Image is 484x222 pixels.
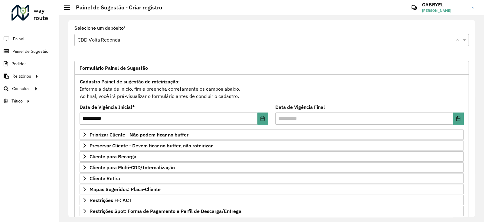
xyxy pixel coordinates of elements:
[90,198,132,203] span: Restrições FF: ACT
[80,162,464,173] a: Cliente para Multi-CDD/Internalização
[13,36,24,42] span: Painel
[70,4,162,11] h2: Painel de Sugestão - Criar registro
[12,48,48,55] span: Painel de Sugestão
[90,165,175,170] span: Cliente para Multi-CDD/Internalização
[11,98,23,104] span: Tático
[12,73,31,79] span: Relatórios
[407,1,420,14] a: Contato Rápido
[422,8,467,13] span: [PERSON_NAME]
[80,66,148,70] span: Formulário Painel de Sugestão
[11,61,27,67] span: Pedidos
[90,187,161,192] span: Mapas Sugeridos: Placa-Cliente
[80,173,464,183] a: Cliente Retira
[422,2,467,8] h3: GABRYEL
[12,86,31,92] span: Consultas
[90,132,188,137] span: Priorizar Cliente - Não podem ficar no buffer
[456,36,461,44] span: Clear all
[90,176,120,181] span: Cliente Retira
[80,184,464,194] a: Mapas Sugeridos: Placa-Cliente
[80,206,464,216] a: Restrições Spot: Forma de Pagamento e Perfil de Descarga/Entrega
[90,154,136,159] span: Cliente para Recarga
[74,25,126,32] label: Selecione um depósito
[80,151,464,162] a: Cliente para Recarga
[80,140,464,151] a: Preservar Cliente - Devem ficar no buffer, não roteirizar
[80,129,464,140] a: Priorizar Cliente - Não podem ficar no buffer
[257,113,268,125] button: Choose Date
[453,113,464,125] button: Choose Date
[80,195,464,205] a: Restrições FF: ACT
[80,103,135,111] label: Data de Vigência Inicial
[90,143,213,148] span: Preservar Cliente - Devem ficar no buffer, não roteirizar
[275,103,325,111] label: Data de Vigência Final
[80,79,180,85] strong: Cadastro Painel de sugestão de roteirização:
[80,78,464,100] div: Informe a data de inicio, fim e preencha corretamente os campos abaixo. Ao final, você irá pré-vi...
[90,209,241,214] span: Restrições Spot: Forma de Pagamento e Perfil de Descarga/Entrega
